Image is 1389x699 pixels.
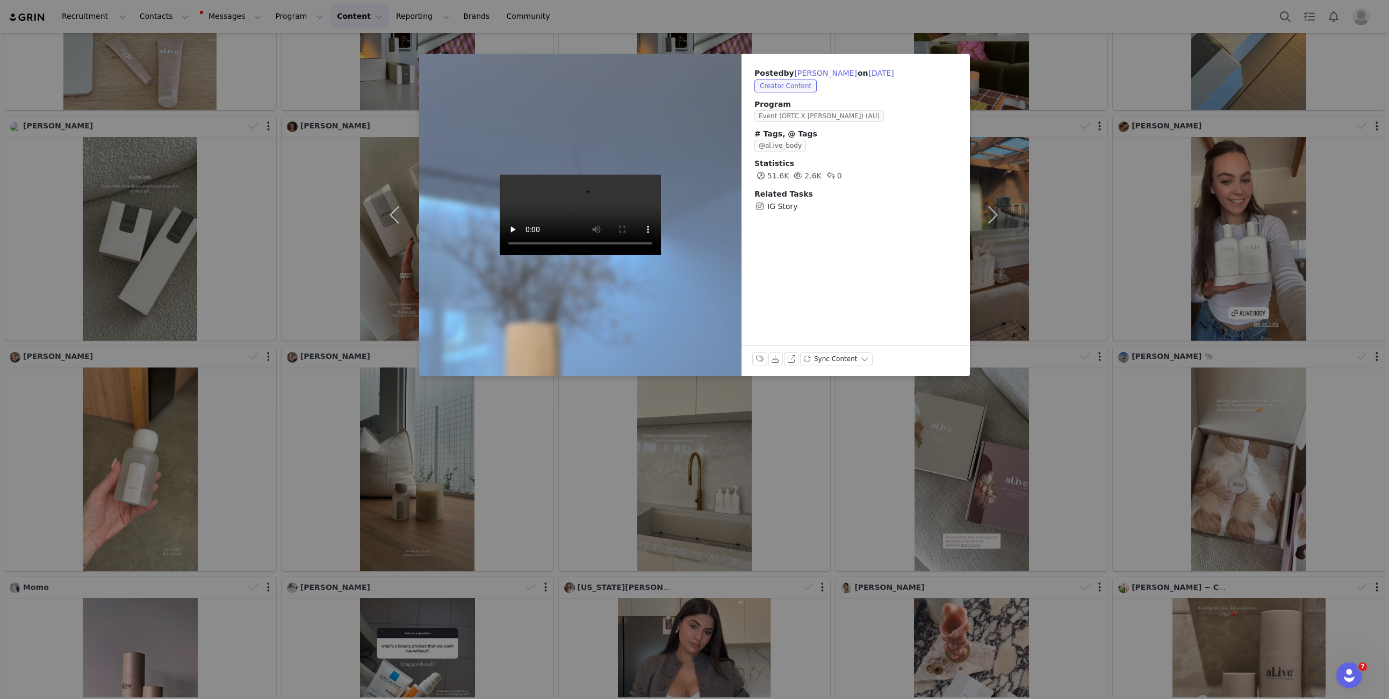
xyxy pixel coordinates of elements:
[754,69,895,77] span: Posted on
[754,140,806,152] span: @al.ive_body
[794,67,858,80] button: [PERSON_NAME]
[800,352,873,365] button: Sync Content
[754,171,789,180] span: 51.6K
[754,129,817,138] span: # Tags, @ Tags
[754,110,884,122] span: Event (ORTC X [PERSON_NAME]) (AU)
[754,99,957,110] span: Program
[754,190,813,198] span: Related Tasks
[824,171,842,180] span: 0
[767,201,797,212] span: IG Story
[754,111,888,120] a: Event (ORTC X [PERSON_NAME]) (AU)
[791,171,821,180] span: 2.6K
[754,80,817,92] span: Creator Content
[754,159,794,168] span: Statistics
[1336,662,1362,688] iframe: Intercom live chat
[1358,662,1367,671] span: 7
[783,69,857,77] span: by
[868,67,894,80] button: [DATE]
